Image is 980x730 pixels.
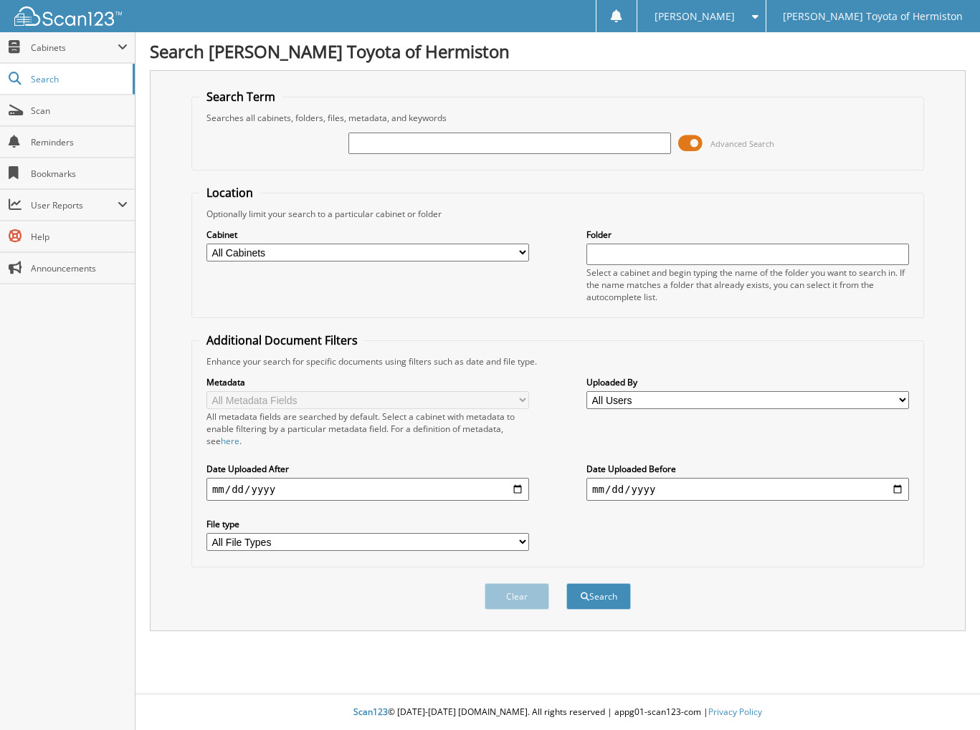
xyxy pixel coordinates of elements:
label: Uploaded By [586,376,909,388]
span: Bookmarks [31,168,128,180]
span: Search [31,73,125,85]
div: Enhance your search for specific documents using filters such as date and file type. [199,355,916,368]
div: Optionally limit your search to a particular cabinet or folder [199,208,916,220]
span: User Reports [31,199,118,211]
span: [PERSON_NAME] [655,12,735,21]
button: Search [566,583,631,610]
a: here [221,435,239,447]
div: All metadata fields are searched by default. Select a cabinet with metadata to enable filtering b... [206,410,529,447]
div: © [DATE]-[DATE] [DOMAIN_NAME]. All rights reserved | appg01-scan123-com | [135,695,980,730]
div: Searches all cabinets, folders, files, metadata, and keywords [199,112,916,124]
div: Select a cabinet and begin typing the name of the folder you want to search in. If the name match... [586,266,909,303]
h1: Search [PERSON_NAME] Toyota of Hermiston [150,39,966,63]
legend: Location [199,185,260,201]
span: [PERSON_NAME] Toyota of Hermiston [783,12,963,21]
span: Advanced Search [710,138,774,149]
label: Metadata [206,376,529,388]
label: Folder [586,229,909,241]
span: Cabinets [31,42,118,54]
legend: Search Term [199,89,282,105]
button: Clear [485,583,549,610]
label: Date Uploaded Before [586,463,909,475]
input: end [586,478,909,501]
span: Reminders [31,136,128,148]
a: Privacy Policy [708,706,762,718]
label: File type [206,518,529,530]
label: Cabinet [206,229,529,241]
span: Announcements [31,262,128,274]
input: start [206,478,529,501]
span: Scan [31,105,128,117]
label: Date Uploaded After [206,463,529,475]
legend: Additional Document Filters [199,332,365,348]
span: Scan123 [353,706,388,718]
img: scan123-logo-white.svg [14,6,122,26]
span: Help [31,231,128,243]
